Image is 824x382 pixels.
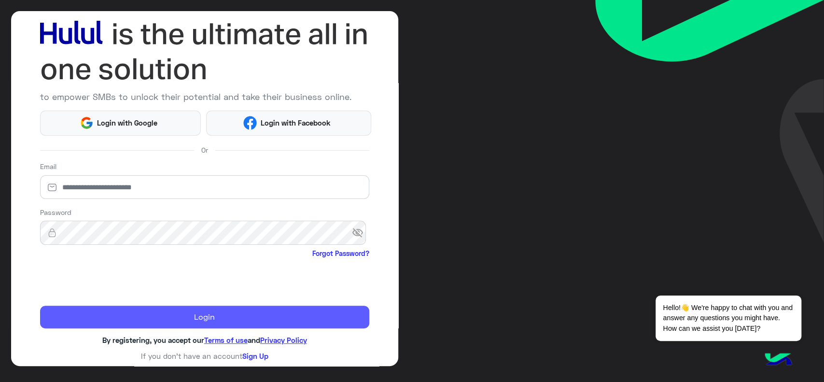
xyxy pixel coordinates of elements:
img: hululLoginTitle_EN.svg [40,16,369,87]
h6: If you don’t have an account [40,352,369,360]
a: Privacy Policy [260,336,307,344]
span: Login with Google [94,117,161,128]
a: Sign Up [242,352,268,360]
img: hulul-logo.png [761,343,795,377]
img: Facebook [243,116,257,130]
span: visibility_off [352,224,369,241]
img: email [40,183,64,192]
button: Login with Google [40,111,201,136]
img: Google [80,116,94,130]
img: lock [40,228,64,238]
a: Terms of use [204,336,248,344]
span: By registering, you accept our [102,336,204,344]
span: and [248,336,260,344]
label: Email [40,161,56,171]
label: Password [40,207,71,217]
a: Forgot Password? [312,248,369,258]
button: Login [40,306,369,329]
button: Login with Facebook [206,111,371,136]
span: Or [201,145,208,155]
span: Login with Facebook [257,117,334,128]
span: Hello!👋 We're happy to chat with you and answer any questions you might have. How can we assist y... [656,296,801,341]
iframe: reCAPTCHA [40,261,187,298]
p: to empower SMBs to unlock their potential and take their business online. [40,90,369,103]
